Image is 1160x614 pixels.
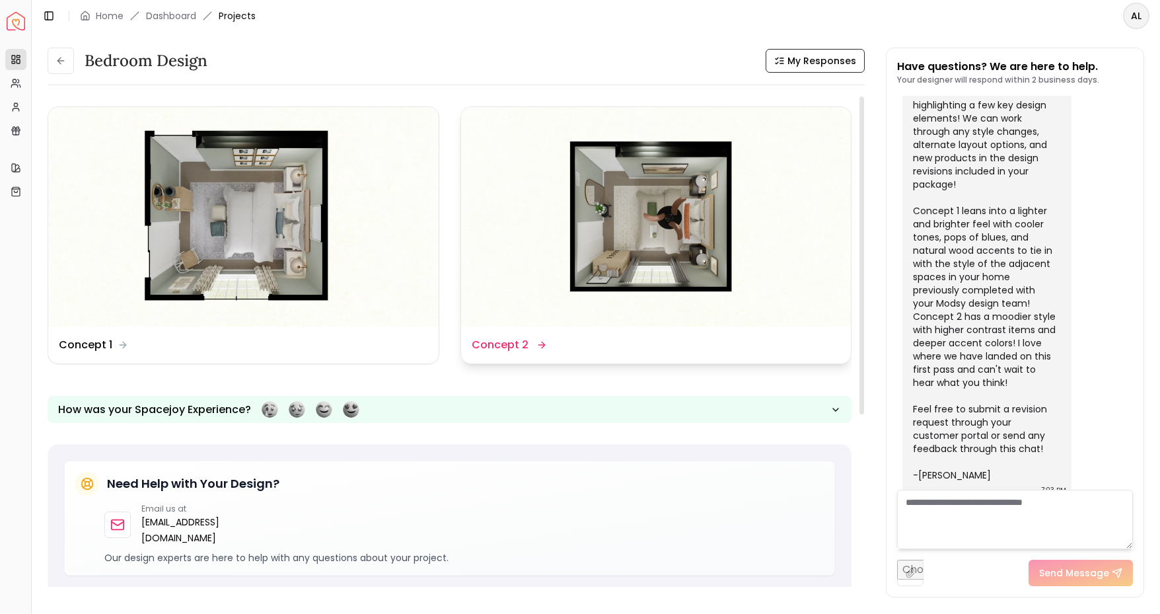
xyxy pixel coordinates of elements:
[219,9,256,22] span: Projects
[897,59,1099,75] p: Have questions? We are here to help.
[141,514,268,546] a: [EMAIL_ADDRESS][DOMAIN_NAME]
[1123,3,1149,29] button: AL
[48,396,852,423] button: How was your Spacejoy Experience?Feeling terribleFeeling badFeeling goodFeeling awesome
[141,504,268,514] p: Email us at
[787,54,856,67] span: My Responses
[766,49,865,73] button: My Responses
[1124,4,1148,28] span: AL
[1041,483,1066,496] div: 7:03 PM
[897,75,1099,85] p: Your designer will respond within 2 business days.
[7,12,25,30] a: Spacejoy
[107,475,279,493] h5: Need Help with Your Design?
[59,337,112,353] dd: Concept 1
[48,106,439,364] a: Concept 1Concept 1
[80,9,256,22] nav: breadcrumb
[104,551,824,564] p: Our design experts are here to help with any questions about your project.
[472,337,528,353] dd: Concept 2
[58,402,251,418] p: How was your Spacejoy Experience?
[461,107,852,326] img: Concept 2
[96,9,124,22] a: Home
[913,6,1058,482] div: Hi [PERSON_NAME]! Exciting update! I just uploaded your initial designs to your customer portal, ...
[7,12,25,30] img: Spacejoy Logo
[85,50,207,71] h3: Bedroom Design
[48,107,439,326] img: Concept 1
[146,9,196,22] a: Dashboard
[460,106,852,364] a: Concept 2Concept 2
